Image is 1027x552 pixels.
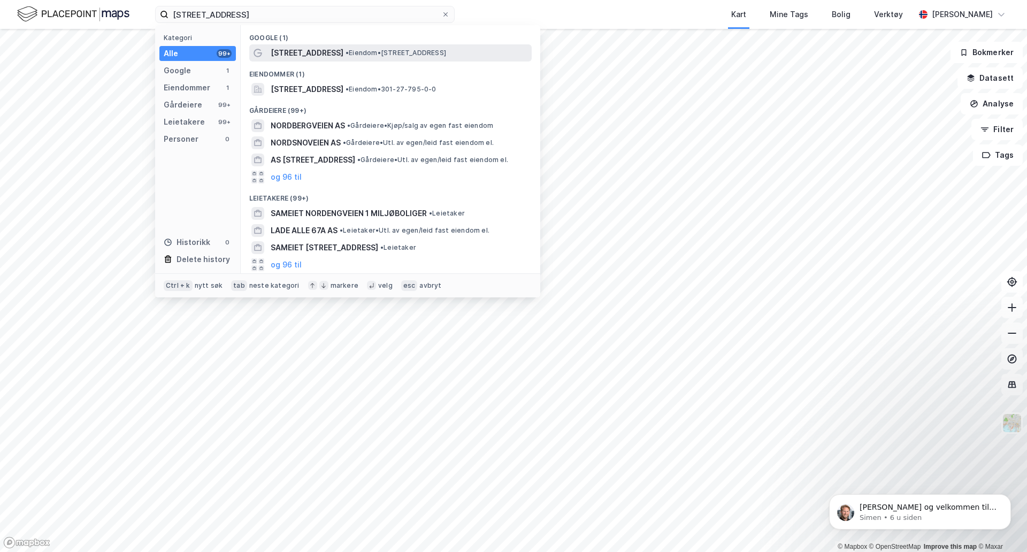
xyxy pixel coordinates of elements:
[217,118,232,126] div: 99+
[924,543,977,550] a: Improve this map
[164,64,191,77] div: Google
[164,280,193,291] div: Ctrl + k
[164,133,198,145] div: Personer
[241,62,540,81] div: Eiendommer (1)
[1002,413,1022,433] img: Z
[343,139,346,147] span: •
[164,34,236,42] div: Kategori
[973,144,1023,166] button: Tags
[331,281,358,290] div: markere
[164,98,202,111] div: Gårdeiere
[271,207,427,220] span: SAMEIET NORDENGVEIEN 1 MILJØBOLIGER
[832,8,850,21] div: Bolig
[731,8,746,21] div: Kart
[347,121,350,129] span: •
[813,472,1027,547] iframe: Intercom notifications melding
[223,83,232,92] div: 1
[17,5,129,24] img: logo.f888ab2527a4732fd821a326f86c7f29.svg
[346,49,446,57] span: Eiendom • [STREET_ADDRESS]
[429,209,432,217] span: •
[241,25,540,44] div: Google (1)
[838,543,867,550] a: Mapbox
[357,156,508,164] span: Gårdeiere • Utl. av egen/leid fast eiendom el.
[951,42,1023,63] button: Bokmerker
[241,186,540,205] div: Leietakere (99+)
[271,224,338,237] span: LADE ALLE 67A AS
[271,47,343,59] span: [STREET_ADDRESS]
[231,280,247,291] div: tab
[346,85,436,94] span: Eiendom • 301-27-795-0-0
[249,281,300,290] div: neste kategori
[346,49,349,57] span: •
[932,8,993,21] div: [PERSON_NAME]
[340,226,489,235] span: Leietaker • Utl. av egen/leid fast eiendom el.
[164,47,178,60] div: Alle
[419,281,441,290] div: avbryt
[47,41,185,51] p: Message from Simen, sent 6 u siden
[223,135,232,143] div: 0
[223,66,232,75] div: 1
[357,156,361,164] span: •
[47,31,183,82] span: [PERSON_NAME] og velkommen til Newsec Maps, [PERSON_NAME] det er du lurer på så er det bare å ta ...
[271,119,345,132] span: NORDBERGVEIEN AS
[271,241,378,254] span: SAMEIET [STREET_ADDRESS]
[164,116,205,128] div: Leietakere
[971,119,1023,140] button: Filter
[380,243,384,251] span: •
[957,67,1023,89] button: Datasett
[168,6,441,22] input: Søk på adresse, matrikkel, gårdeiere, leietakere eller personer
[164,236,210,249] div: Historikk
[164,81,210,94] div: Eiendommer
[271,83,343,96] span: [STREET_ADDRESS]
[343,139,494,147] span: Gårdeiere • Utl. av egen/leid fast eiendom el.
[177,253,230,266] div: Delete history
[217,101,232,109] div: 99+
[961,93,1023,114] button: Analyse
[869,543,921,550] a: OpenStreetMap
[378,281,393,290] div: velg
[340,226,343,234] span: •
[271,136,341,149] span: NORDSNOVEIEN AS
[217,49,232,58] div: 99+
[271,258,302,271] button: og 96 til
[271,154,355,166] span: AS [STREET_ADDRESS]
[271,171,302,183] button: og 96 til
[874,8,903,21] div: Verktøy
[346,85,349,93] span: •
[3,536,50,549] a: Mapbox homepage
[770,8,808,21] div: Mine Tags
[223,238,232,247] div: 0
[380,243,416,252] span: Leietaker
[241,98,540,117] div: Gårdeiere (99+)
[347,121,493,130] span: Gårdeiere • Kjøp/salg av egen fast eiendom
[429,209,465,218] span: Leietaker
[401,280,418,291] div: esc
[195,281,223,290] div: nytt søk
